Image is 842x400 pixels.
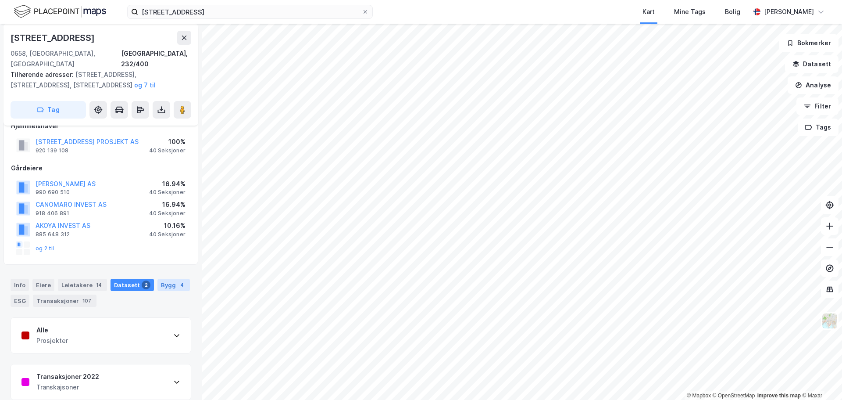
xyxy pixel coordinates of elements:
[798,358,842,400] iframe: Chat Widget
[33,295,96,307] div: Transaksjoner
[674,7,706,17] div: Mine Tags
[764,7,814,17] div: [PERSON_NAME]
[121,48,191,69] div: [GEOGRAPHIC_DATA], 232/400
[81,296,93,305] div: 107
[788,76,838,94] button: Analyse
[11,101,86,119] button: Tag
[36,382,99,393] div: Transkajsoner
[58,279,107,291] div: Leietakere
[149,179,186,189] div: 16.94%
[94,281,103,289] div: 14
[757,393,801,399] a: Improve this map
[36,210,69,217] div: 918 406 891
[11,279,29,291] div: Info
[798,358,842,400] div: Kontrollprogram for chat
[149,137,186,147] div: 100%
[36,325,68,335] div: Alle
[725,7,740,17] div: Bolig
[149,231,186,238] div: 40 Seksjoner
[713,393,755,399] a: OpenStreetMap
[11,121,191,131] div: Hjemmelshaver
[779,34,838,52] button: Bokmerker
[36,371,99,382] div: Transaksjoner 2022
[11,295,29,307] div: ESG
[785,55,838,73] button: Datasett
[11,71,75,78] span: Tilhørende adresser:
[11,31,96,45] div: [STREET_ADDRESS]
[36,231,70,238] div: 885 648 312
[138,5,362,18] input: Søk på adresse, matrikkel, gårdeiere, leietakere eller personer
[36,335,68,346] div: Prosjekter
[36,147,68,154] div: 920 139 108
[14,4,106,19] img: logo.f888ab2527a4732fd821a326f86c7f29.svg
[36,189,70,196] div: 990 690 510
[149,147,186,154] div: 40 Seksjoner
[32,279,54,291] div: Eiere
[642,7,655,17] div: Kart
[821,313,838,329] img: Z
[687,393,711,399] a: Mapbox
[149,189,186,196] div: 40 Seksjoner
[149,210,186,217] div: 40 Seksjoner
[11,48,121,69] div: 0658, [GEOGRAPHIC_DATA], [GEOGRAPHIC_DATA]
[111,279,154,291] div: Datasett
[178,281,186,289] div: 4
[11,163,191,173] div: Gårdeiere
[149,199,186,210] div: 16.94%
[149,220,186,231] div: 10.16%
[157,279,190,291] div: Bygg
[142,281,150,289] div: 2
[796,97,838,115] button: Filter
[798,119,838,136] button: Tags
[11,69,184,90] div: [STREET_ADDRESS], [STREET_ADDRESS], [STREET_ADDRESS]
